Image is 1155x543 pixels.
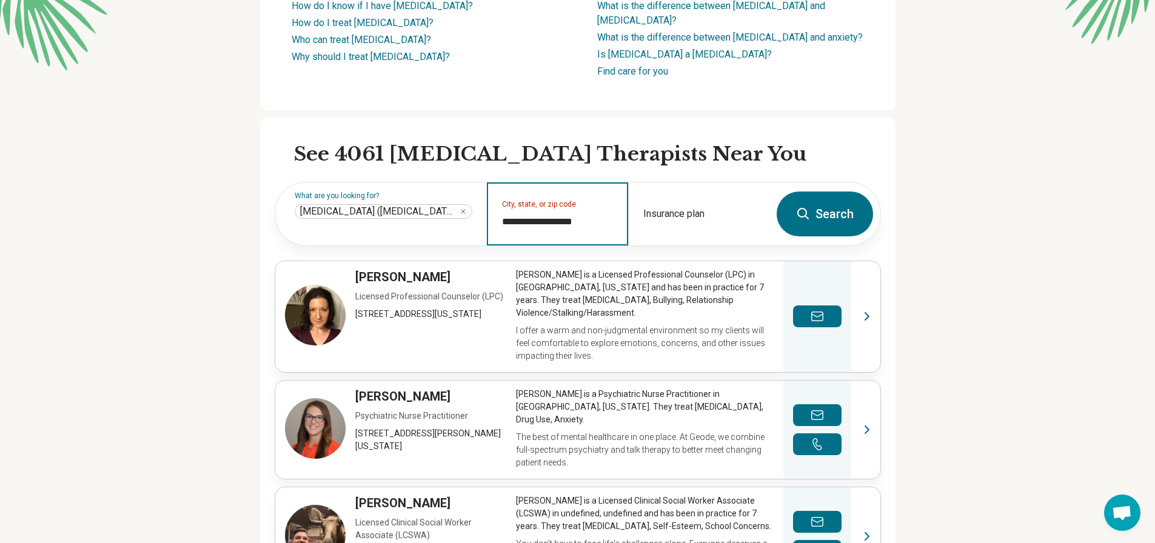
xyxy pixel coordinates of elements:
button: Send a message [793,511,842,533]
div: Open chat [1104,495,1140,531]
a: Who can treat [MEDICAL_DATA]? [292,34,431,45]
a: Find care for you [597,65,668,77]
a: How do I treat [MEDICAL_DATA]? [292,17,434,28]
a: Why should I treat [MEDICAL_DATA]? [292,51,450,62]
h2: See 4061 [MEDICAL_DATA] Therapists Near You [294,142,881,167]
button: Send a message [793,305,842,327]
button: Search [777,192,873,236]
label: What are you looking for? [295,192,472,199]
button: Attention Deficit Hyperactivity Disorder (ADHD) [460,208,467,215]
span: [MEDICAL_DATA] ([MEDICAL_DATA]) [300,205,457,218]
a: What is the difference between [MEDICAL_DATA] and anxiety? [597,32,863,43]
a: Is [MEDICAL_DATA] a [MEDICAL_DATA]? [597,48,772,60]
div: Attention Deficit Hyperactivity Disorder (ADHD) [295,204,472,219]
button: Send a message [793,404,842,426]
button: Make a phone call [793,433,842,455]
